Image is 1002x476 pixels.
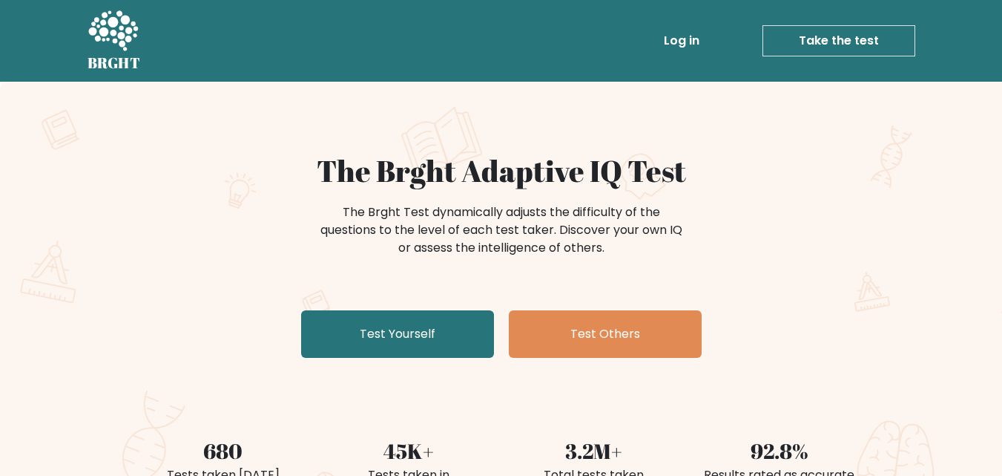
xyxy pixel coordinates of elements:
[510,435,678,466] div: 3.2M+
[139,435,307,466] div: 680
[88,54,141,72] h5: BRGHT
[325,435,492,466] div: 45K+
[316,203,687,257] div: The Brght Test dynamically adjusts the difficulty of the questions to the level of each test take...
[509,310,702,358] a: Test Others
[301,310,494,358] a: Test Yourself
[762,25,915,56] a: Take the test
[139,153,863,189] h1: The Brght Adaptive IQ Test
[88,6,141,76] a: BRGHT
[696,435,863,466] div: 92.8%
[658,26,705,56] a: Log in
